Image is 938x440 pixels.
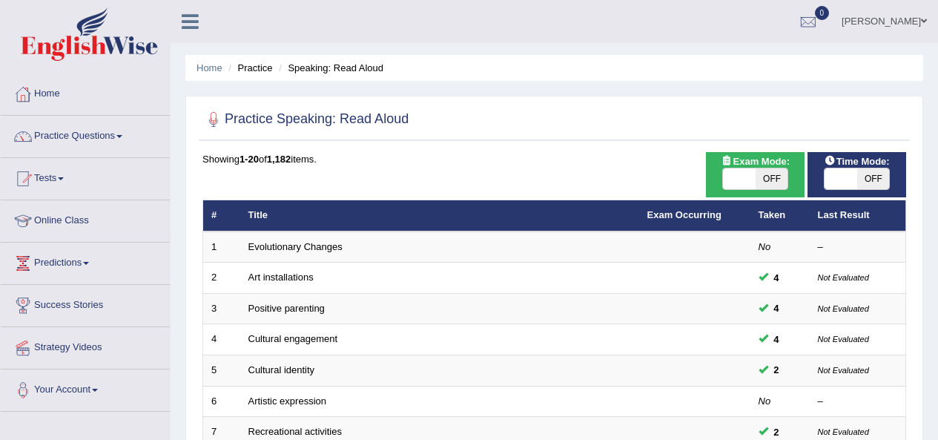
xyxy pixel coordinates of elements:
[1,73,170,111] a: Home
[248,364,315,375] a: Cultural identity
[1,370,170,407] a: Your Account
[1,200,170,237] a: Online Class
[647,209,721,220] a: Exam Occurring
[818,395,898,409] div: –
[202,152,906,166] div: Showing of items.
[1,158,170,195] a: Tests
[818,335,869,344] small: Not Evaluated
[248,272,314,283] a: Art installations
[750,200,810,232] th: Taken
[275,61,383,75] li: Speaking: Read Aloud
[196,62,222,73] a: Home
[267,154,291,165] b: 1,182
[716,154,796,169] span: Exam Mode:
[248,395,326,407] a: Artistic expression
[768,270,785,286] span: You can still take this question
[706,152,805,197] div: Show exams occurring in exams
[203,386,240,417] td: 6
[248,426,342,437] a: Recreational activities
[756,168,788,189] span: OFF
[248,333,338,344] a: Cultural engagement
[1,285,170,322] a: Success Stories
[203,200,240,232] th: #
[818,304,869,313] small: Not Evaluated
[202,108,409,131] h2: Practice Speaking: Read Aloud
[1,116,170,153] a: Practice Questions
[203,355,240,387] td: 5
[240,154,259,165] b: 1-20
[248,241,343,252] a: Evolutionary Changes
[768,424,785,440] span: You can still take this question
[768,362,785,378] span: You can still take this question
[203,324,240,355] td: 4
[1,243,170,280] a: Predictions
[248,303,325,314] a: Positive parenting
[818,366,869,375] small: Not Evaluated
[810,200,906,232] th: Last Result
[818,273,869,282] small: Not Evaluated
[768,332,785,347] span: You can still take this question
[1,327,170,364] a: Strategy Videos
[203,293,240,324] td: 3
[759,241,771,252] em: No
[815,6,830,20] span: 0
[819,154,896,169] span: Time Mode:
[203,263,240,294] td: 2
[240,200,639,232] th: Title
[818,240,898,255] div: –
[203,232,240,263] td: 1
[759,395,771,407] em: No
[225,61,272,75] li: Practice
[857,168,890,189] span: OFF
[818,427,869,436] small: Not Evaluated
[768,301,785,316] span: You can still take this question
